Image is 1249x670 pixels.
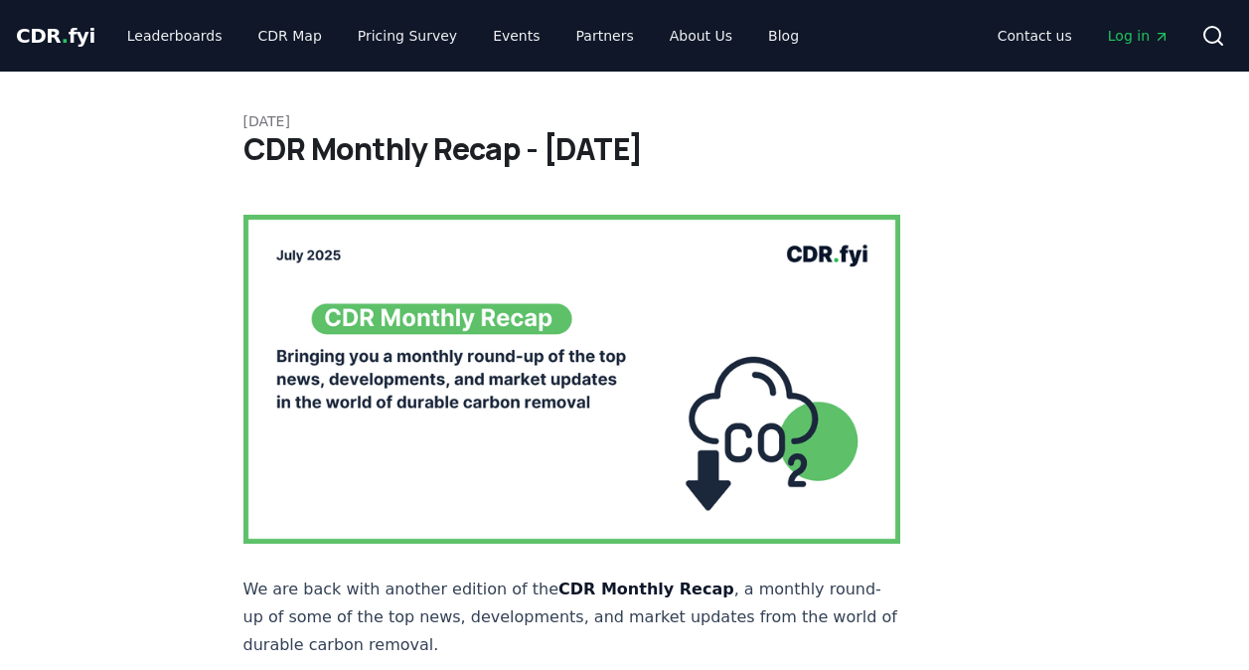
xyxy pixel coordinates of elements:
[243,111,1007,131] p: [DATE]
[111,18,815,54] nav: Main
[16,24,95,48] span: CDR fyi
[243,215,901,544] img: blog post image
[752,18,815,54] a: Blog
[477,18,555,54] a: Events
[242,18,338,54] a: CDR Map
[560,18,650,54] a: Partners
[342,18,473,54] a: Pricing Survey
[558,580,734,598] strong: CDR Monthly Recap
[982,18,1088,54] a: Contact us
[654,18,748,54] a: About Us
[982,18,1185,54] nav: Main
[62,24,69,48] span: .
[1108,26,1170,46] span: Log in
[111,18,238,54] a: Leaderboards
[1092,18,1185,54] a: Log in
[16,22,95,50] a: CDR.fyi
[243,576,901,659] p: We are back with another edition of the , a monthly round-up of some of the top news, development...
[243,131,1007,167] h1: CDR Monthly Recap - [DATE]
